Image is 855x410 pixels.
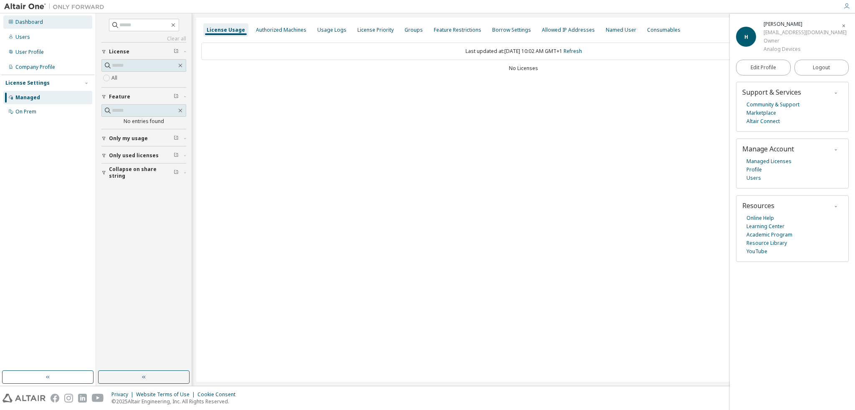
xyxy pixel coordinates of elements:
[746,231,792,239] a: Academic Program
[744,33,748,40] span: H
[174,169,179,176] span: Clear filter
[764,45,847,53] div: Analog Devices
[742,144,794,153] span: Manage Account
[542,27,595,33] div: Allowed IP Addresses
[794,60,849,75] button: Logout
[5,80,50,86] div: License Settings
[174,93,179,100] span: Clear filter
[92,394,104,402] img: youtube.svg
[15,94,40,101] div: Managed
[15,64,55,70] div: Company Profile
[434,27,481,33] div: Feature Restrictions
[101,43,186,61] button: License
[15,34,30,40] div: Users
[4,3,109,11] img: Altair One
[109,135,148,142] span: Only my usage
[64,394,73,402] img: instagram.svg
[813,63,830,72] span: Logout
[746,109,776,117] a: Marketplace
[256,27,306,33] div: Authorized Machines
[746,247,767,256] a: YouTube
[51,394,59,402] img: facebook.svg
[647,27,680,33] div: Consumables
[764,28,847,37] div: [EMAIL_ADDRESS][DOMAIN_NAME]
[764,37,847,45] div: Owner
[357,27,394,33] div: License Priority
[78,394,87,402] img: linkedin.svg
[174,152,179,159] span: Clear filter
[746,117,780,126] a: Altair Connect
[746,166,762,174] a: Profile
[746,157,792,166] a: Managed Licenses
[101,118,186,125] div: No entries found
[3,394,46,402] img: altair_logo.svg
[746,222,784,231] a: Learning Center
[15,108,36,115] div: On Prem
[101,88,186,106] button: Feature
[174,48,179,55] span: Clear filter
[746,174,761,182] a: Users
[136,391,197,398] div: Website Terms of Use
[111,73,119,83] label: All
[101,35,186,42] a: Clear all
[15,19,43,25] div: Dashboard
[746,214,774,222] a: Online Help
[174,135,179,142] span: Clear filter
[564,48,582,55] a: Refresh
[15,49,44,55] div: User Profile
[101,146,186,165] button: Only used licenses
[742,201,774,210] span: Resources
[101,163,186,182] button: Collapse on share string
[742,88,801,97] span: Support & Services
[405,27,423,33] div: Groups
[109,48,129,55] span: License
[201,43,846,60] div: Last updated at: [DATE] 10:02 AM GMT+1
[736,60,791,75] a: Edit Profile
[101,129,186,148] button: Only my usage
[746,239,787,247] a: Resource Library
[109,152,159,159] span: Only used licenses
[197,391,240,398] div: Cookie Consent
[746,101,799,109] a: Community & Support
[606,27,636,33] div: Named User
[111,391,136,398] div: Privacy
[111,398,240,405] p: © 2025 Altair Engineering, Inc. All Rights Reserved.
[201,65,846,72] div: No Licenses
[317,27,347,33] div: Usage Logs
[109,166,174,179] span: Collapse on share string
[764,20,847,28] div: Huseyin Yesilyurt
[207,27,245,33] div: License Usage
[109,93,130,100] span: Feature
[751,64,776,71] span: Edit Profile
[492,27,531,33] div: Borrow Settings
